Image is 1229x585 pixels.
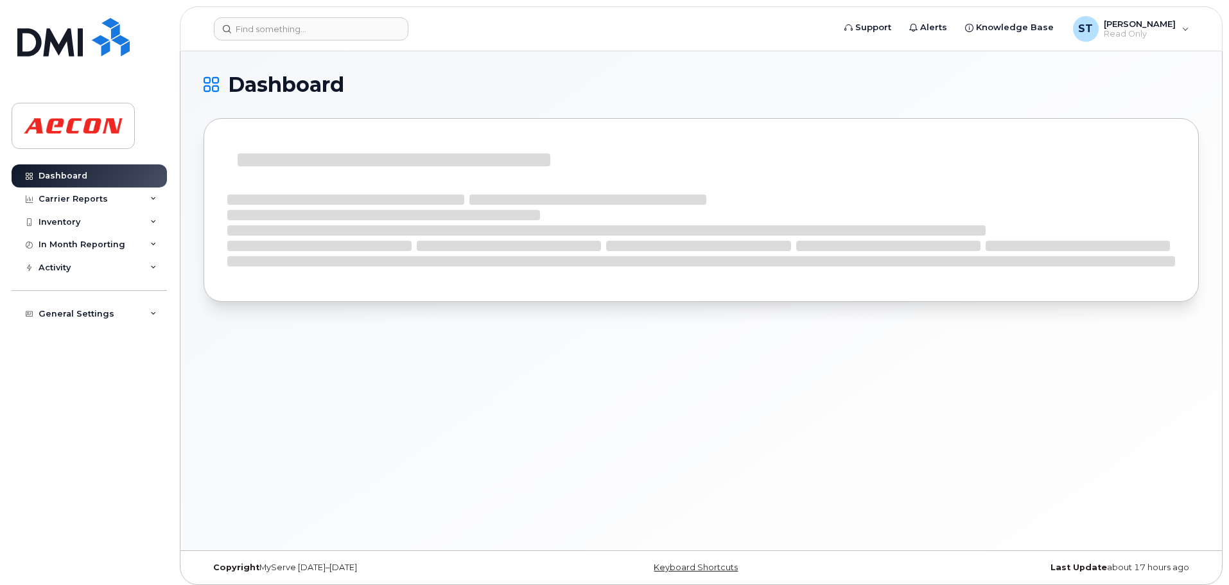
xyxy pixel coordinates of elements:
span: Dashboard [228,75,344,94]
strong: Copyright [213,563,259,572]
div: MyServe [DATE]–[DATE] [204,563,536,573]
div: about 17 hours ago [867,563,1199,573]
strong: Last Update [1050,563,1107,572]
a: Keyboard Shortcuts [654,563,738,572]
